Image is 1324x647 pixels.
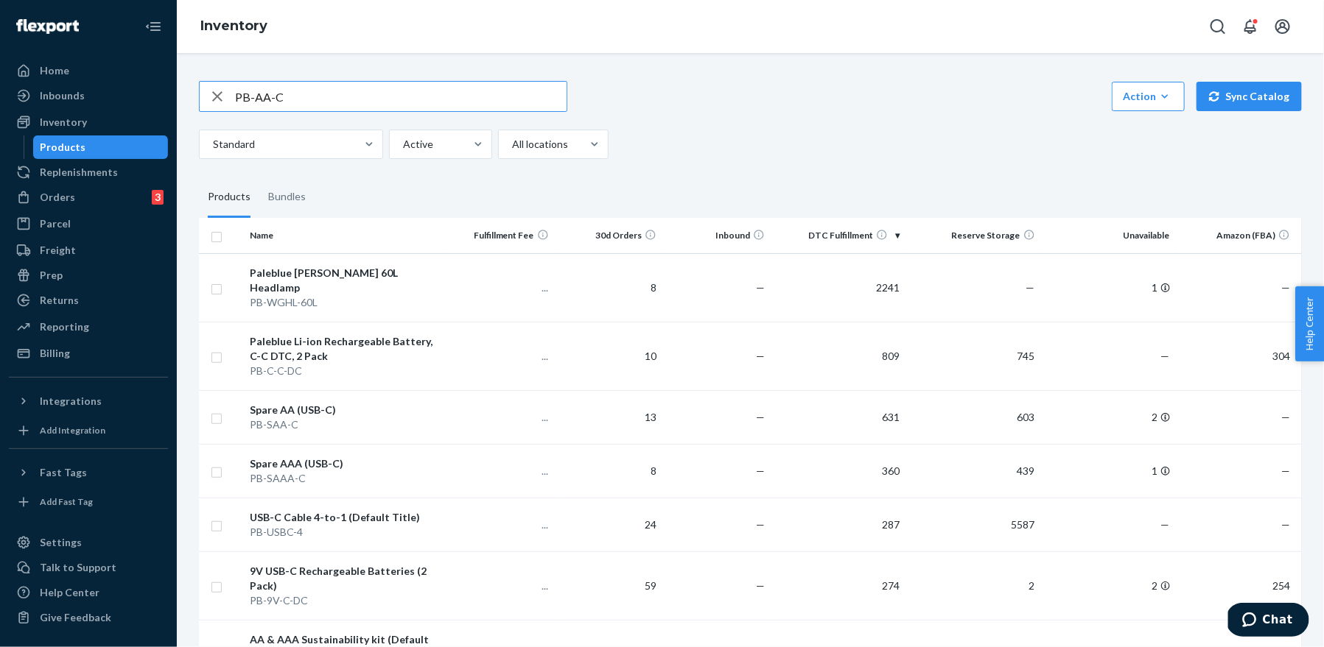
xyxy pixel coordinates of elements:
div: Give Feedback [40,610,111,625]
p: ... [452,464,549,478]
a: Prep [9,264,168,287]
div: Spare AAA (USB-C) [250,456,441,471]
button: Help Center [1295,286,1324,361]
button: Action [1112,82,1185,111]
span: — [1281,411,1290,423]
p: ... [452,579,549,593]
div: Action [1123,89,1174,104]
th: Inbound [662,218,771,253]
td: 1 [1041,253,1176,322]
button: Sync Catalog [1197,82,1302,111]
div: Paleblue [PERSON_NAME] 60L Headlamp [250,266,441,295]
p: ... [452,517,549,532]
iframe: Opens a widget where you can chat to one of our agents [1228,603,1309,640]
p: ... [452,410,549,425]
p: ... [452,349,549,364]
span: — [1281,464,1290,477]
td: 8 [555,253,663,322]
button: Open notifications [1236,12,1265,41]
div: Reporting [40,319,89,334]
td: 2 [1041,551,1176,620]
a: Inbounds [9,84,168,107]
td: 287 [771,498,906,551]
input: All locations [511,137,512,152]
a: Products [33,135,169,159]
td: 2 [1041,390,1176,444]
div: Replenishments [40,165,118,180]
div: Fast Tags [40,465,87,480]
div: Talk to Support [40,560,116,575]
td: 603 [906,390,1040,444]
div: 3 [152,190,164,205]
td: 809 [771,322,906,390]
div: Inventory [40,115,87,130]
td: 360 [771,444,906,498]
ol: breadcrumbs [189,5,279,48]
th: Fulfillment Fee [446,218,555,253]
a: Inventory [9,110,168,134]
span: — [1281,518,1290,531]
input: Search inventory by name or sku [235,82,567,111]
td: 5587 [906,498,1040,551]
div: Home [40,63,69,78]
div: Settings [40,535,82,550]
div: Add Fast Tag [40,495,93,508]
a: Home [9,59,168,82]
a: Inventory [200,18,267,34]
th: Name [244,218,446,253]
th: Amazon (FBA) [1176,218,1302,253]
div: Spare AA (USB-C) [250,403,441,417]
td: 274 [771,551,906,620]
div: Integrations [40,394,102,409]
td: 745 [906,322,1040,390]
th: 30d Orders [555,218,663,253]
td: 59 [555,551,663,620]
span: — [756,579,765,592]
th: Unavailable [1041,218,1176,253]
div: Returns [40,293,79,308]
button: Give Feedback [9,606,168,629]
div: Bundles [268,177,306,218]
div: Paleblue Li-ion Rechargeable Battery, C-C DTC, 2 Pack [250,334,441,364]
th: Reserve Storage [906,218,1040,253]
button: Open Search Box [1203,12,1233,41]
img: Flexport logo [16,19,79,34]
td: 1 [1041,444,1176,498]
div: Prep [40,268,63,283]
td: 439 [906,444,1040,498]
a: Replenishments [9,160,168,184]
td: 10 [555,322,663,390]
span: — [1026,281,1035,294]
button: Close Navigation [139,12,168,41]
div: PB-9V-C-DC [250,593,441,608]
div: Orders [40,190,75,205]
input: Active [402,137,403,152]
div: Help Center [40,585,99,600]
a: Add Fast Tag [9,490,168,514]
span: — [1161,518,1170,531]
div: Products [208,177,251,218]
button: Fast Tags [9,461,168,484]
a: Parcel [9,212,168,236]
a: Returns [9,289,168,312]
input: Standard [211,137,213,152]
a: Orders3 [9,185,168,209]
div: PB-USBC-4 [250,525,441,540]
span: — [1161,350,1170,362]
td: 631 [771,390,906,444]
button: Integrations [9,389,168,413]
td: 254 [1176,551,1302,620]
span: — [1281,281,1290,294]
td: 2241 [771,253,906,322]
td: 2 [906,551,1040,620]
span: — [756,350,765,362]
span: — [756,518,765,531]
p: ... [452,280,549,295]
div: PB-WGHL-60L [250,295,441,310]
div: Billing [40,346,70,361]
td: 13 [555,390,663,444]
div: 9V USB-C Rechargeable Batteries (2 Pack) [250,564,441,593]
a: Settings [9,531,168,554]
